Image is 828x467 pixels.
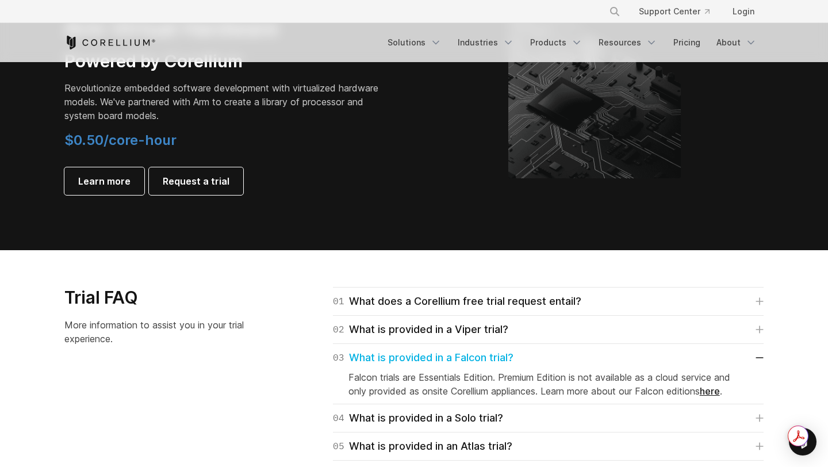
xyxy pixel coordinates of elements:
[333,321,764,338] a: 02What is provided in a Viper trial?
[64,287,266,309] h3: Trial FAQ
[630,1,719,22] a: Support Center
[163,174,229,188] span: Request a trial
[723,1,764,22] a: Login
[64,132,177,148] span: $0.50/core-hour
[64,81,386,123] p: Revolutionize embedded software development with virtualized hardware models. We've partnered wit...
[381,32,448,53] a: Solutions
[381,32,764,53] div: Navigation Menu
[333,293,764,309] a: 01What does a Corellium free trial request entail?
[333,321,344,338] span: 02
[666,32,707,53] a: Pricing
[333,293,344,309] span: 01
[348,370,748,398] p: Falcon trials are Essentials Edition. Premium Edition is not available as a cloud service and onl...
[333,438,344,454] span: 05
[64,36,156,49] a: Corellium Home
[64,167,144,195] a: Learn more
[595,1,764,22] div: Navigation Menu
[333,410,503,426] div: What is provided in a Solo trial?
[451,32,521,53] a: Industries
[333,410,764,426] a: 04What is provided in a Solo trial?
[333,350,344,366] span: 03
[333,350,513,366] div: What is provided in a Falcon trial?
[508,6,681,178] img: Corellium's ARM Virtual Hardware Platform
[592,32,664,53] a: Resources
[64,318,266,346] p: More information to assist you in your trial experience.
[333,438,512,454] div: What is provided in an Atlas trial?
[333,293,581,309] div: What does a Corellium free trial request entail?
[149,167,243,195] a: Request a trial
[333,350,764,366] a: 03What is provided in a Falcon trial?
[333,438,764,454] a: 05What is provided in an Atlas trial?
[78,174,131,188] span: Learn more
[604,1,625,22] button: Search
[333,321,508,338] div: What is provided in a Viper trial?
[700,385,720,397] a: here
[523,32,589,53] a: Products
[333,410,344,426] span: 04
[710,32,764,53] a: About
